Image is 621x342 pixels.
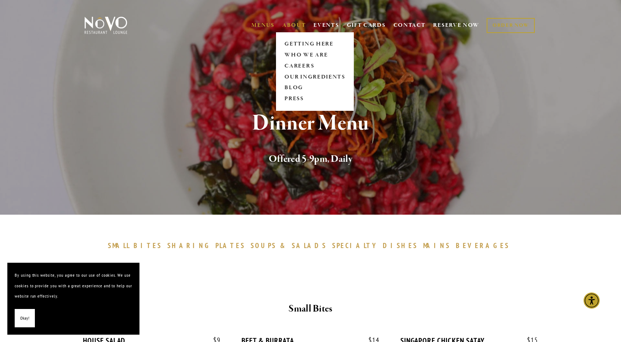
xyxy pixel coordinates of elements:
a: SHARINGPLATES [167,241,249,250]
span: BITES [134,241,162,250]
a: BEVERAGES [456,241,513,250]
a: CAREERS [282,61,348,72]
a: GETTING HERE [282,39,348,50]
p: By using this website, you agree to our use of cookies. We use cookies to provide you with a grea... [15,270,132,302]
a: WHO WE ARE [282,50,348,61]
section: Cookie banner [7,263,139,335]
span: PLATES [215,241,245,250]
a: GIFT CARDS [347,18,386,32]
strong: Small Bites [288,302,332,315]
span: SMALL [108,241,130,250]
span: & [280,241,288,250]
a: SMALLBITES [108,241,166,250]
span: BEVERAGES [456,241,509,250]
span: SALADS [292,241,327,250]
a: MAINS [423,241,454,250]
h1: Dinner Menu [97,112,524,135]
a: RESERVE NOW [433,18,479,32]
span: SOUPS [251,241,276,250]
a: CONTACT [393,18,426,32]
a: PRESS [282,94,348,105]
h2: Offered 5-9pm, Daily [97,152,524,167]
span: Okay! [20,313,29,324]
a: ORDER NOW [487,18,535,33]
span: SPECIALTY [332,241,379,250]
a: ABOUT [282,22,306,29]
a: BLOG [282,83,348,94]
a: OUR INGREDIENTS [282,72,348,83]
a: SPECIALTYDISHES [332,241,421,250]
img: Novo Restaurant &amp; Lounge [83,16,129,34]
span: MAINS [423,241,451,250]
div: Accessibility Menu [584,292,600,309]
span: SHARING [167,241,212,250]
a: EVENTS [313,22,339,29]
span: DISHES [383,241,418,250]
a: SOUPS&SALADS [251,241,330,250]
a: MENUS [251,22,275,29]
button: Okay! [15,309,35,328]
